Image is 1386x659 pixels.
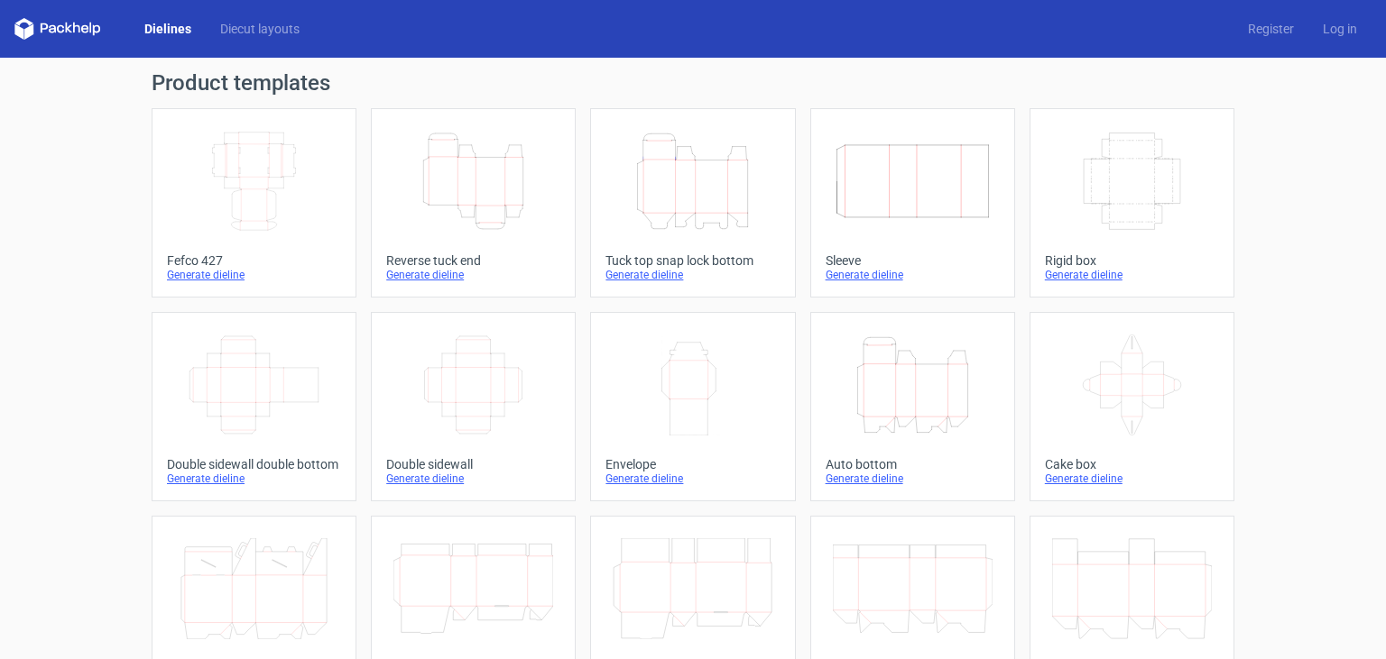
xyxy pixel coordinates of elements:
[810,312,1015,501] a: Auto bottomGenerate dieline
[386,471,560,486] div: Generate dieline
[810,108,1015,297] a: SleeveGenerate dieline
[590,108,795,297] a: Tuck top snap lock bottomGenerate dieline
[1045,457,1219,471] div: Cake box
[1045,253,1219,268] div: Rigid box
[590,312,795,501] a: EnvelopeGenerate dieline
[152,72,1234,94] h1: Product templates
[167,457,341,471] div: Double sidewall double bottom
[826,253,1000,268] div: Sleeve
[1234,20,1308,38] a: Register
[605,268,780,282] div: Generate dieline
[371,312,576,501] a: Double sidewallGenerate dieline
[130,20,206,38] a: Dielines
[826,268,1000,282] div: Generate dieline
[605,457,780,471] div: Envelope
[605,471,780,486] div: Generate dieline
[386,457,560,471] div: Double sidewall
[1030,108,1234,297] a: Rigid boxGenerate dieline
[1030,312,1234,501] a: Cake boxGenerate dieline
[826,471,1000,486] div: Generate dieline
[605,253,780,268] div: Tuck top snap lock bottom
[1045,268,1219,282] div: Generate dieline
[826,457,1000,471] div: Auto bottom
[152,312,356,501] a: Double sidewall double bottomGenerate dieline
[1308,20,1372,38] a: Log in
[152,108,356,297] a: Fefco 427Generate dieline
[386,268,560,282] div: Generate dieline
[167,268,341,282] div: Generate dieline
[1045,471,1219,486] div: Generate dieline
[167,471,341,486] div: Generate dieline
[386,253,560,268] div: Reverse tuck end
[371,108,576,297] a: Reverse tuck endGenerate dieline
[167,253,341,268] div: Fefco 427
[206,20,314,38] a: Diecut layouts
